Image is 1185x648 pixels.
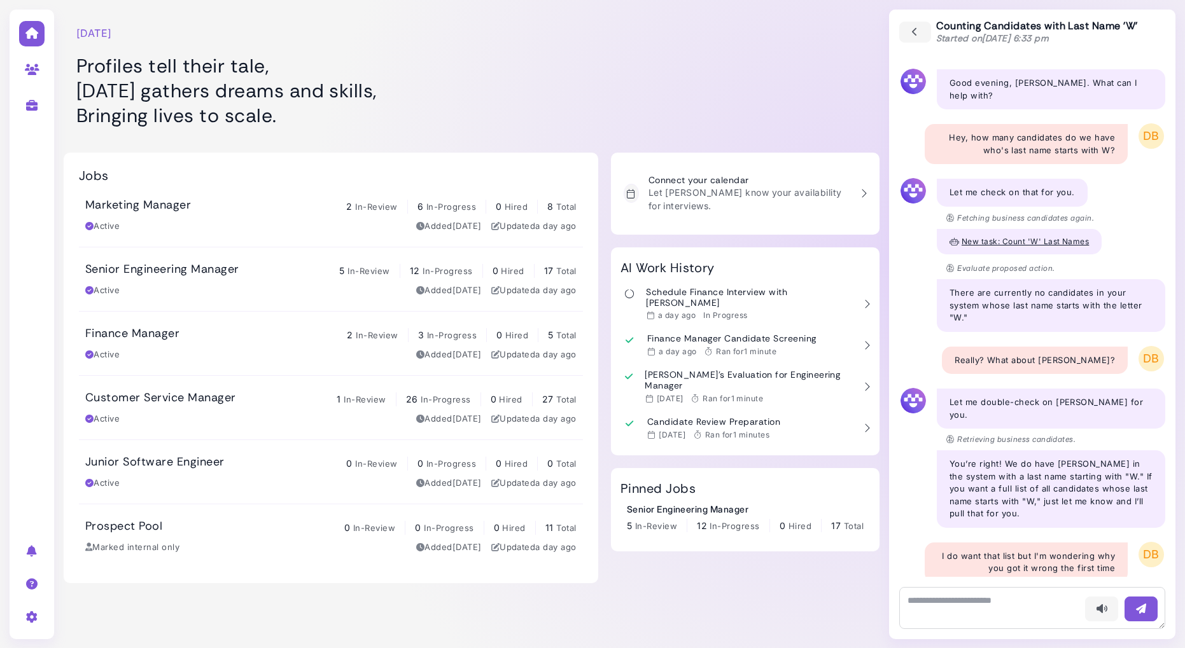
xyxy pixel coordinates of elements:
[942,347,1128,375] div: Really? What about [PERSON_NAME]?
[505,202,528,212] span: Hired
[76,25,112,41] time: [DATE]
[452,285,482,295] time: Sep 03, 2025
[950,458,1153,520] p: You’re right! We do have [PERSON_NAME] in the system with a last name starting with "W." If you w...
[85,198,191,212] h3: Marketing Manager
[344,394,386,404] span: In-Review
[79,247,583,311] a: Senior Engineering Manager 5 In-Review 12 In-Progress 0 Hired 17 Total Active Added[DATE] Updated...
[789,521,811,531] span: Hired
[925,542,1128,583] div: I do want that list but I'm wondering why you got it wrong the first time
[556,266,576,276] span: Total
[658,310,696,320] time: Sep 10, 2025
[452,542,482,552] time: Sep 03, 2025
[1139,346,1164,371] span: DB
[535,285,576,295] time: Sep 10, 2025
[659,430,685,439] time: Sep 08, 2025
[85,413,120,425] div: Active
[705,430,770,439] span: Ran for 1 minutes
[416,284,482,297] div: Added
[621,481,696,496] h2: Pinned Jobs
[416,541,482,554] div: Added
[502,523,525,533] span: Hired
[79,312,583,375] a: Finance Manager 2 In-Review 3 In-Progress 0 Hired 5 Total Active Added[DATE] Updateda day ago
[544,265,554,276] span: 17
[535,413,576,424] time: Sep 10, 2025
[85,348,120,361] div: Active
[542,394,554,404] span: 27
[79,168,109,183] h2: Jobs
[353,523,395,533] span: In-Review
[1139,542,1164,567] span: DB
[844,521,864,531] span: Total
[657,394,684,403] time: Sep 08, 2025
[703,394,763,403] span: Ran for 1 minute
[950,237,1089,247] button: New task: Count 'W' Last Names
[418,329,424,340] span: 3
[85,327,179,341] h3: Finance Manager
[548,329,553,340] span: 5
[950,186,1075,199] p: Let me check on that for you.
[452,478,482,488] time: Sep 03, 2025
[647,417,780,427] h3: Candidate Review Preparation
[635,521,677,531] span: In-Review
[417,201,423,212] span: 6
[962,237,1089,246] span: New task: Count 'W' Last Names
[491,348,577,361] div: Updated
[355,202,397,212] span: In-Review
[85,455,225,469] h3: Junior Software Engineer
[627,520,632,531] span: 5
[410,265,420,276] span: 12
[426,458,476,469] span: In-Progress
[85,477,120,490] div: Active
[452,413,482,424] time: Sep 03, 2025
[703,310,747,321] div: In Progress
[716,347,776,356] span: Ran for 1 minute
[339,265,344,276] span: 5
[79,376,583,439] a: Customer Service Manager 1 In-Review 26 In-Progress 0 Hired 27 Total Active Added[DATE] Updateda ...
[423,266,472,276] span: In-Progress
[346,201,352,212] span: 2
[982,32,1049,44] time: [DATE] 6:33 pm
[427,330,477,340] span: In-Progress
[535,542,576,552] time: Sep 10, 2025
[535,221,576,231] time: Sep 10, 2025
[556,394,576,404] span: Total
[79,440,583,504] a: Junior Software Engineer 0 In-Review 0 In-Progress 0 Hired 0 Total Active Added[DATE] Updateda da...
[547,458,553,469] span: 0
[85,520,162,534] h3: Prospect Pool
[950,396,1153,421] p: Let me double-check on [PERSON_NAME] for you.
[406,394,418,404] span: 26
[556,330,576,340] span: Total
[936,20,1138,45] div: Counting Candidates with Last Name 'W'
[499,394,522,404] span: Hired
[452,221,482,231] time: Sep 03, 2025
[79,504,583,568] a: Prospect Pool 0 In-Review 0 In-Progress 0 Hired 11 Total Marked internal only Added[DATE] Updated...
[831,520,841,531] span: 17
[79,183,583,247] a: Marketing Manager 2 In-Review 6 In-Progress 0 Hired 8 Total Active Added[DATE] Updateda day ago
[646,287,853,308] h3: Schedule Finance Interview with [PERSON_NAME]
[649,186,851,212] p: Let [PERSON_NAME] know your availability for interviews.
[710,521,759,531] span: In-Progress
[347,266,389,276] span: In-Review
[85,220,120,233] div: Active
[647,333,817,344] h3: Finance Manager Candidate Screening
[355,458,397,469] span: In-Review
[491,477,577,490] div: Updated
[496,201,501,212] span: 0
[417,458,423,469] span: 0
[946,434,1076,445] p: Retrieving business candidates.
[936,32,1049,44] span: Started on
[946,212,1094,224] p: Fetching business candidates again.
[547,201,553,212] span: 8
[356,330,398,340] span: In-Review
[649,175,851,186] h3: Connect your calendar
[491,220,577,233] div: Updated
[421,394,470,404] span: In-Progress
[416,413,482,425] div: Added
[617,169,873,219] a: Connect your calendar Let [PERSON_NAME] know your availability for interviews.
[85,391,236,405] h3: Customer Service Manager
[937,69,1165,109] div: Good evening, [PERSON_NAME]. What can I help with?
[505,458,528,469] span: Hired
[346,458,352,469] span: 0
[416,477,482,490] div: Added
[416,348,482,361] div: Added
